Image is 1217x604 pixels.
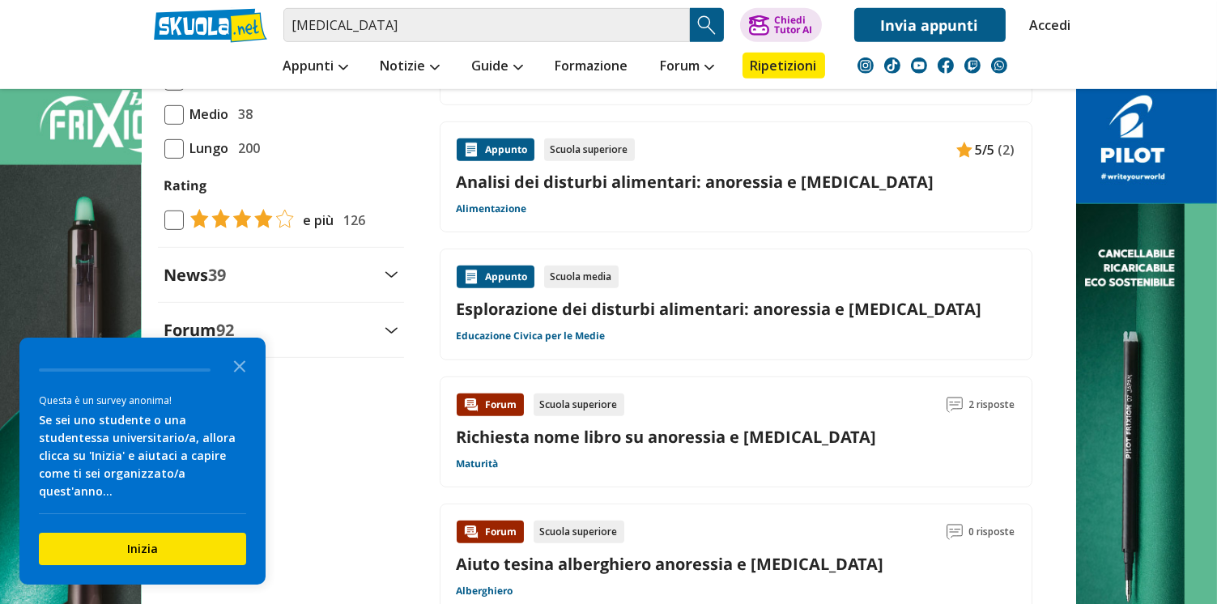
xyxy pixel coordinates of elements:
[184,209,294,228] img: tasso di risposta 4+
[39,393,246,408] div: Questa è un survey anonima!
[457,553,884,575] a: Aiuto tesina alberghiero anoressia e [MEDICAL_DATA]
[232,104,253,125] span: 38
[377,53,444,82] a: Notizie
[740,8,822,42] button: ChiediTutor AI
[39,411,246,500] div: Se sei uno studente o una studentessa universitario/a, allora clicca su 'Inizia' e aiutaci a capi...
[217,319,235,341] span: 92
[184,104,229,125] span: Medio
[19,338,266,585] div: Survey
[534,521,624,543] div: Scuola superiore
[695,13,719,37] img: Cerca appunti, riassunti o versioni
[223,349,256,381] button: Close the survey
[209,264,227,286] span: 39
[991,57,1007,74] img: WhatsApp
[457,426,877,448] a: Richiesta nome libro su anoressia e [MEDICAL_DATA]
[338,210,366,231] span: 126
[857,57,874,74] img: instagram
[164,319,235,341] label: Forum
[457,266,534,288] div: Appunto
[657,53,718,82] a: Forum
[457,138,534,161] div: Appunto
[969,521,1015,543] span: 0 risposte
[468,53,527,82] a: Guide
[463,524,479,540] img: Forum contenuto
[947,524,963,540] img: Commenti lettura
[544,266,619,288] div: Scuola media
[551,53,632,82] a: Formazione
[854,8,1006,42] a: Invia appunti
[457,585,513,598] a: Alberghiero
[457,171,1015,193] a: Analisi dei disturbi alimentari: anoressia e [MEDICAL_DATA]
[969,393,1015,416] span: 2 risposte
[457,457,499,470] a: Maturità
[911,57,927,74] img: youtube
[283,8,690,42] input: Cerca appunti, riassunti o versioni
[385,327,398,334] img: Apri e chiudi sezione
[690,8,724,42] button: Search Button
[463,397,479,413] img: Forum contenuto
[457,393,524,416] div: Forum
[385,271,398,278] img: Apri e chiudi sezione
[463,142,479,158] img: Appunti contenuto
[297,210,334,231] span: e più
[457,298,1015,320] a: Esplorazione dei disturbi alimentari: anoressia e [MEDICAL_DATA]
[964,57,981,74] img: twitch
[544,138,635,161] div: Scuola superiore
[774,15,812,35] div: Chiedi Tutor AI
[457,521,524,543] div: Forum
[947,397,963,413] img: Commenti lettura
[279,53,352,82] a: Appunti
[998,139,1015,160] span: (2)
[976,139,995,160] span: 5/5
[164,264,227,286] label: News
[232,138,261,159] span: 200
[39,533,246,565] button: Inizia
[164,175,398,196] label: Rating
[534,393,624,416] div: Scuola superiore
[956,142,972,158] img: Appunti contenuto
[743,53,825,79] a: Ripetizioni
[457,202,527,215] a: Alimentazione
[884,57,900,74] img: tiktok
[457,330,606,342] a: Educazione Civica per le Medie
[938,57,954,74] img: facebook
[1030,8,1064,42] a: Accedi
[463,269,479,285] img: Appunti contenuto
[184,138,229,159] span: Lungo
